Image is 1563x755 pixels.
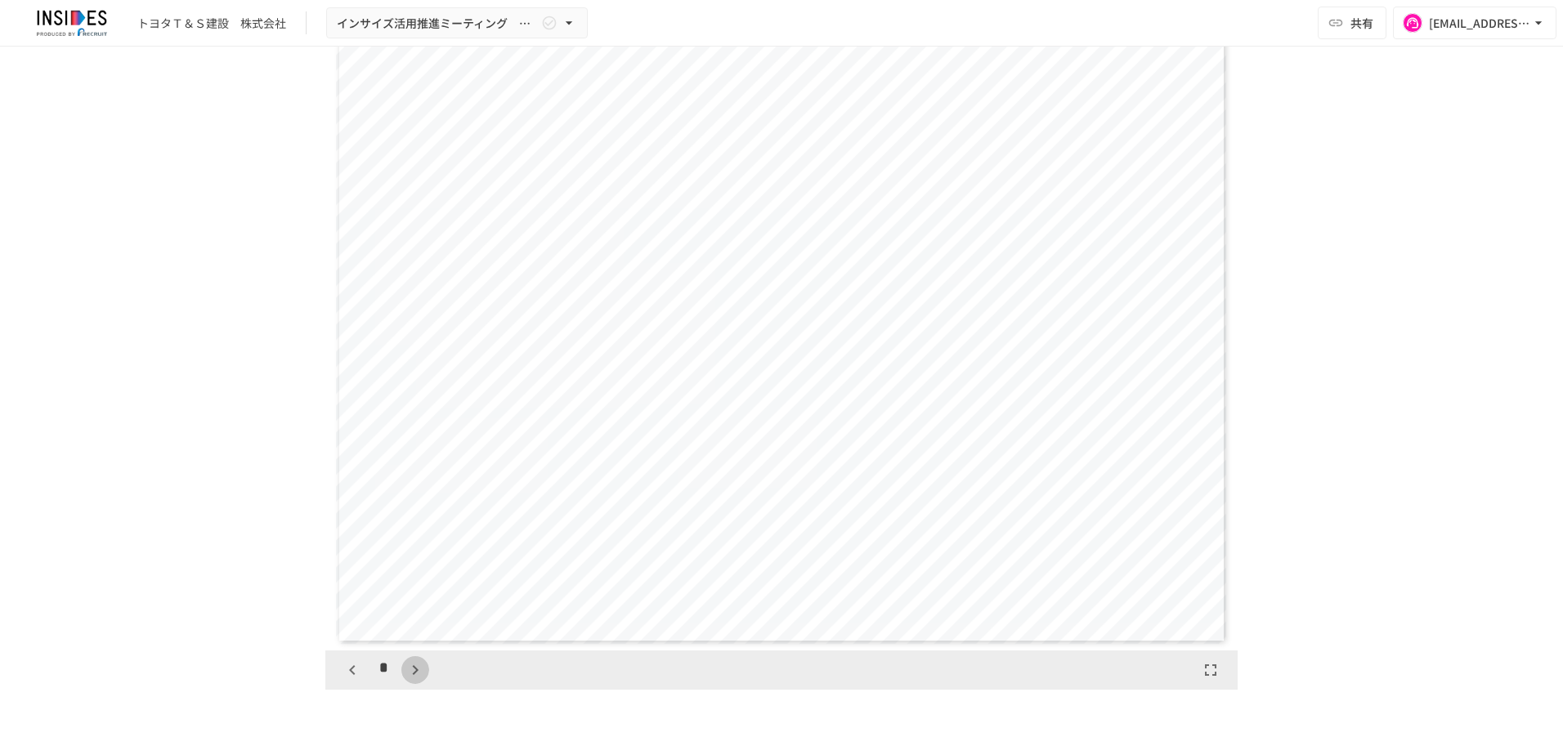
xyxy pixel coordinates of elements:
span: インサイズ活用推進ミーティング ～1回目～ [337,13,538,34]
span: 共有 [1350,14,1373,32]
div: [EMAIL_ADDRESS][DOMAIN_NAME] [1429,13,1530,34]
img: JmGSPSkPjKwBq77AtHmwC7bJguQHJlCRQfAXtnx4WuV [20,10,124,36]
button: インサイズ活用推進ミーティング ～1回目～ [326,7,588,39]
button: 共有 [1318,7,1386,39]
button: [EMAIL_ADDRESS][DOMAIN_NAME] [1393,7,1556,39]
div: トヨタＴ＆Ｓ建設 株式会社 [137,15,286,32]
div: Page 6 [325,21,1238,650]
